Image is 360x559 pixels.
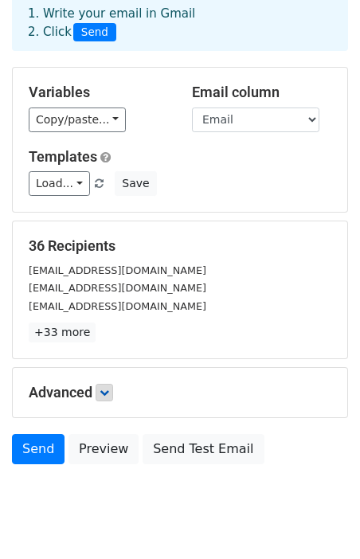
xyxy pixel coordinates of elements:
[29,148,97,165] a: Templates
[29,84,168,101] h5: Variables
[29,282,206,294] small: [EMAIL_ADDRESS][DOMAIN_NAME]
[73,23,116,42] span: Send
[115,171,156,196] button: Save
[12,434,65,464] a: Send
[29,300,206,312] small: [EMAIL_ADDRESS][DOMAIN_NAME]
[29,322,96,342] a: +33 more
[68,434,139,464] a: Preview
[29,107,126,132] a: Copy/paste...
[29,237,331,255] h5: 36 Recipients
[143,434,264,464] a: Send Test Email
[29,171,90,196] a: Load...
[16,5,344,41] div: 1. Write your email in Gmail 2. Click
[29,264,206,276] small: [EMAIL_ADDRESS][DOMAIN_NAME]
[192,84,331,101] h5: Email column
[280,483,360,559] iframe: Chat Widget
[29,384,331,401] h5: Advanced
